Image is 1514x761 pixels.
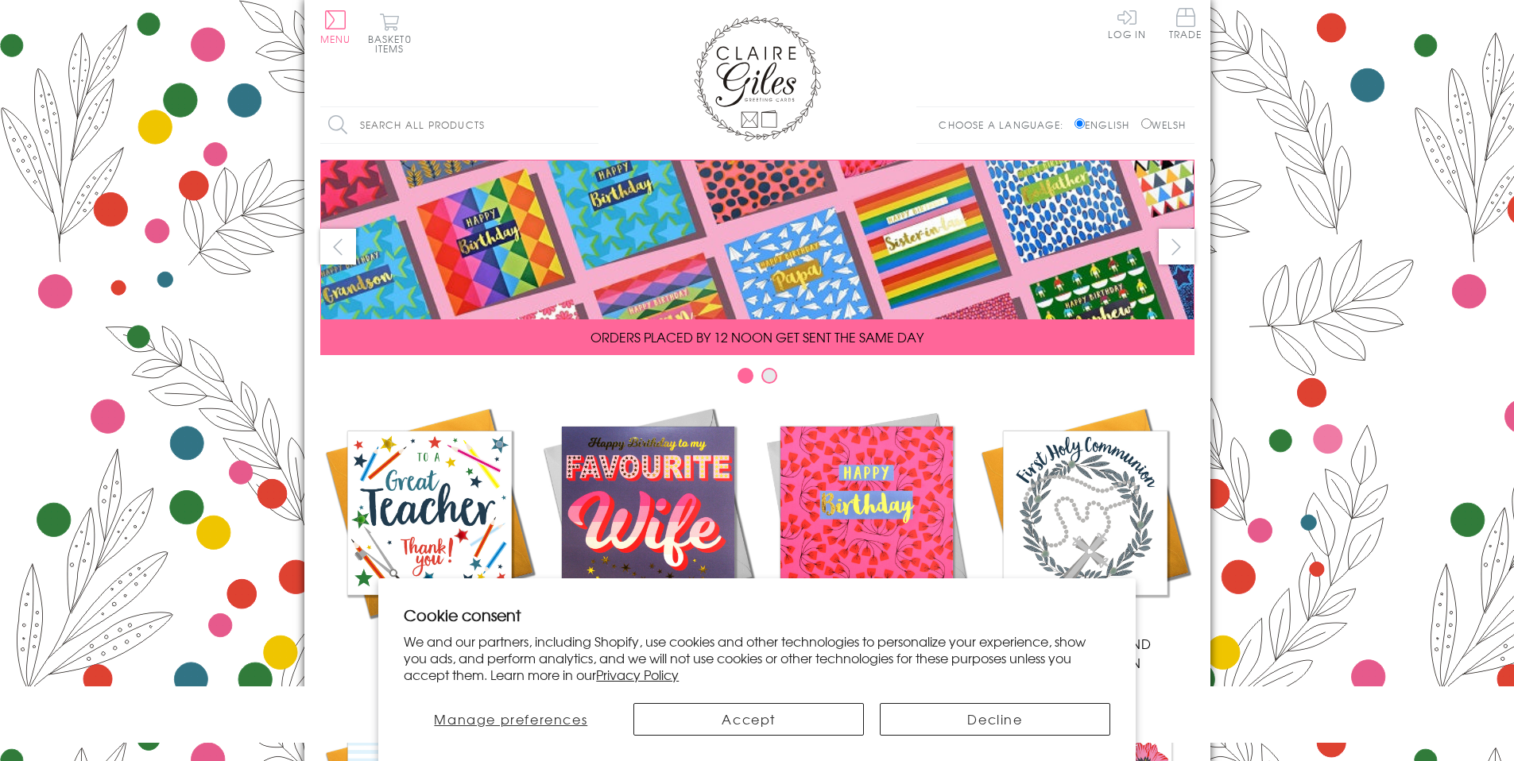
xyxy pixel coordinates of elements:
[320,10,351,44] button: Menu
[583,107,598,143] input: Search
[320,229,356,265] button: prev
[1169,8,1202,39] span: Trade
[1108,8,1146,39] a: Log In
[1075,118,1085,129] input: English
[596,665,679,684] a: Privacy Policy
[1159,229,1195,265] button: next
[320,404,539,653] a: Academic
[404,633,1110,682] p: We and our partners, including Shopify, use cookies and other technologies to personalize your ex...
[434,709,587,728] span: Manage preferences
[1169,8,1202,42] a: Trade
[1141,118,1187,132] label: Welsh
[633,703,864,736] button: Accept
[976,404,1195,672] a: Communion and Confirmation
[404,604,1110,626] h2: Cookie consent
[404,703,618,736] button: Manage preferences
[694,16,821,141] img: Claire Giles Greetings Cards
[368,13,412,53] button: Basket0 items
[1141,118,1152,129] input: Welsh
[539,404,757,653] a: New Releases
[738,368,753,384] button: Carousel Page 1 (Current Slide)
[320,107,598,143] input: Search all products
[590,327,924,346] span: ORDERS PLACED BY 12 NOON GET SENT THE SAME DAY
[375,32,412,56] span: 0 items
[939,118,1071,132] p: Choose a language:
[757,404,976,653] a: Birthdays
[1075,118,1137,132] label: English
[320,367,1195,392] div: Carousel Pagination
[761,368,777,384] button: Carousel Page 2
[320,32,351,46] span: Menu
[880,703,1110,736] button: Decline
